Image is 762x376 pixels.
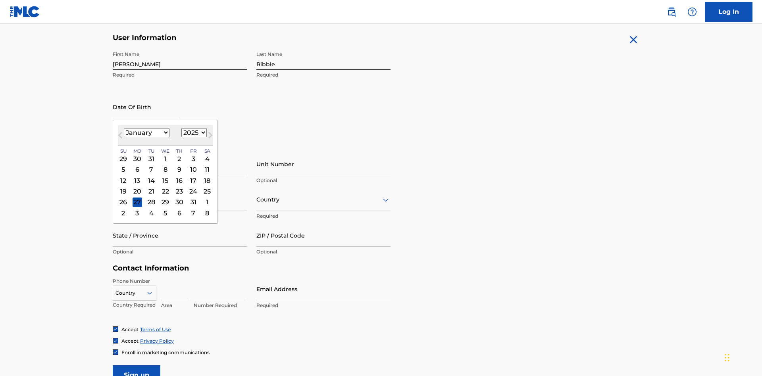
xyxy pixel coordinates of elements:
div: Choose Wednesday, January 22nd, 2025 [161,186,170,196]
span: Tu [148,148,154,155]
div: Choose Sunday, January 26th, 2025 [119,198,128,207]
div: Choose Wednesday, January 1st, 2025 [161,154,170,163]
button: Next Month [204,130,217,143]
div: Choose Tuesday, December 31st, 2024 [146,154,156,163]
span: We [161,148,169,155]
p: Optional [113,248,247,255]
div: Choose Thursday, January 2nd, 2025 [175,154,184,163]
iframe: Chat Widget [722,338,762,376]
div: Choose Friday, January 10th, 2025 [189,165,198,175]
a: Log In [705,2,752,22]
div: Choose Saturday, January 25th, 2025 [202,186,212,196]
p: Number Required [194,302,245,309]
div: Choose Friday, January 24th, 2025 [189,186,198,196]
span: Sa [204,148,210,155]
p: Required [113,71,247,79]
span: Su [120,148,126,155]
div: Choose Monday, January 27th, 2025 [133,198,142,207]
div: Choose Friday, February 7th, 2025 [189,208,198,218]
div: Choose Monday, December 30th, 2024 [133,154,142,163]
div: Choose Sunday, January 5th, 2025 [119,165,128,175]
div: Choose Wednesday, February 5th, 2025 [161,208,170,218]
p: Optional [256,248,391,255]
div: Drag [725,346,729,370]
div: Choose Sunday, January 12th, 2025 [119,176,128,185]
div: Choose Tuesday, January 14th, 2025 [146,176,156,185]
p: Required [256,302,391,309]
span: Fr [190,148,196,155]
div: Month January, 2025 [118,153,213,219]
p: Area [161,302,189,309]
div: Choose Friday, January 3rd, 2025 [189,154,198,163]
div: Choose Monday, February 3rd, 2025 [133,208,142,218]
p: Optional [256,177,391,184]
h5: Personal Address [113,144,649,153]
div: Choose Saturday, February 1st, 2025 [202,198,212,207]
div: Choose Thursday, January 23rd, 2025 [175,186,184,196]
div: Choose Tuesday, February 4th, 2025 [146,208,156,218]
div: Choose Tuesday, January 21st, 2025 [146,186,156,196]
div: Choose Saturday, January 4th, 2025 [202,154,212,163]
div: Choose Thursday, January 16th, 2025 [175,176,184,185]
img: checkbox [113,338,118,343]
div: Choose Saturday, January 18th, 2025 [202,176,212,185]
img: checkbox [113,327,118,332]
span: Enroll in marketing communications [121,349,210,355]
button: Previous Month [114,130,127,143]
div: Help [684,4,700,20]
h5: Contact Information [113,264,391,273]
div: Choose Wednesday, January 15th, 2025 [161,176,170,185]
img: MLC Logo [10,6,40,17]
a: Public Search [664,4,679,20]
div: Choose Saturday, January 11th, 2025 [202,165,212,175]
img: checkbox [113,350,118,355]
span: Th [176,148,183,155]
div: Choose Tuesday, January 7th, 2025 [146,165,156,175]
div: Choose Friday, January 31st, 2025 [189,198,198,207]
div: Choose Saturday, February 8th, 2025 [202,208,212,218]
p: Required [256,71,391,79]
div: Choose Monday, January 20th, 2025 [133,186,142,196]
h5: User Information [113,33,391,42]
img: close [627,33,640,46]
div: Choose Friday, January 17th, 2025 [189,176,198,185]
div: Choose Thursday, February 6th, 2025 [175,208,184,218]
span: Mo [133,148,141,155]
div: Choose Date [113,120,218,224]
p: Required [256,213,391,220]
div: Choose Monday, January 6th, 2025 [133,165,142,175]
div: Choose Thursday, January 9th, 2025 [175,165,184,175]
div: Choose Thursday, January 30th, 2025 [175,198,184,207]
span: Accept [121,338,139,344]
span: Accept [121,326,139,332]
p: Country Required [113,301,156,309]
a: Terms of Use [140,326,171,332]
img: help [687,7,697,17]
div: Choose Wednesday, January 8th, 2025 [161,165,170,175]
div: Choose Sunday, December 29th, 2024 [119,154,128,163]
a: Privacy Policy [140,338,174,344]
div: Choose Monday, January 13th, 2025 [133,176,142,185]
div: Choose Sunday, February 2nd, 2025 [119,208,128,218]
div: Choose Wednesday, January 29th, 2025 [161,198,170,207]
div: Choose Sunday, January 19th, 2025 [119,186,128,196]
img: search [667,7,676,17]
div: Choose Tuesday, January 28th, 2025 [146,198,156,207]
